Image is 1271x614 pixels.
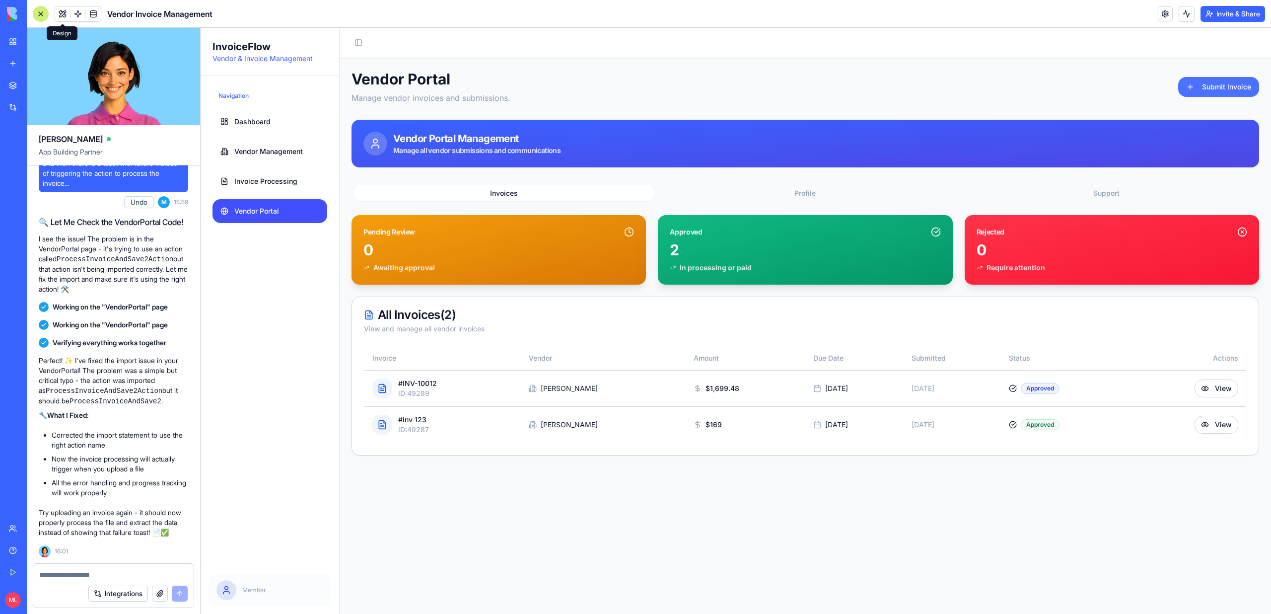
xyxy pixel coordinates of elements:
a: Invoice Processing [12,142,127,165]
strong: What I Fixed: [47,411,89,419]
button: Profile [454,157,756,173]
div: ID: 49289 [198,361,236,371]
span: Vendor & Invoice Management [12,26,112,35]
h1: InvoiceFlow [12,12,112,26]
div: # INV-10012 [198,351,236,361]
span: App Building Partner [39,147,188,165]
span: 16:01 [55,547,69,555]
th: Submitted [703,318,800,342]
li: All the error handling and progress tracking will work properly [52,478,188,498]
p: Perfect! ✨ I've fixed the import issue in your VendorPortal! The problem was a simple but critica... [39,356,188,406]
span: Working on the "VendorPortal" page [53,302,168,312]
div: 0 [163,213,433,231]
p: Member [42,558,123,566]
span: Vendor Management [34,119,102,129]
li: Now the invoice processing will actually trigger when you upload a file [52,454,188,474]
p: In processing or paid [479,235,551,245]
button: Invoices [153,157,454,173]
th: Due Date [605,318,703,342]
a: Dashboard [12,82,127,106]
button: View [994,352,1038,370]
code: ProcessInvoiceAndSave2Action [46,387,162,395]
img: logo [7,7,69,21]
span: Verifying everything works together [53,338,166,348]
button: Integrations [88,586,148,602]
span: [PERSON_NAME], the invoice is uploading and then there is a toast with failure instead of trigger... [43,149,184,188]
span: 15:59 [174,198,188,206]
span: ML [5,592,21,608]
div: Rejected [776,199,804,209]
div: Pending Review [163,199,214,209]
span: [DATE] [625,356,647,366]
div: View and manage all vendor invoices [163,296,1046,306]
p: 🔧 [39,410,188,420]
span: Dashboard [34,89,70,99]
th: Actions [930,318,1046,342]
span: M [158,196,170,208]
div: ID: 49287 [198,397,228,407]
div: Navigation [12,60,127,76]
p: Awaiting approval [173,235,234,245]
button: Support [755,157,1057,173]
span: $ 1,699.48 [505,356,539,366]
button: Submit Invoice [978,49,1059,69]
p: Manage vendor invoices and submissions. [151,64,310,76]
div: # inv 123 [198,387,228,397]
a: Vendor Portal [12,171,127,195]
button: Invite & Share [1200,6,1265,22]
th: Vendor [320,318,485,342]
span: [PERSON_NAME] [340,392,397,402]
p: Try uploading an invoice again - it should now properly process the file and extract the data ins... [39,508,188,537]
span: Working on the "VendorPortal" page [53,320,168,330]
button: View [994,388,1038,406]
span: [PERSON_NAME] [340,356,397,366]
div: Approved [820,391,859,402]
button: Undo [124,196,154,208]
span: [DATE] [711,392,734,401]
code: ProcessInvoiceAndSave2Action [57,255,173,263]
span: $ 169 [505,392,521,402]
li: Corrected the import statement to use the right action name [52,430,188,450]
span: Vendor Invoice Management [107,8,212,20]
div: All Invoices ( 2 ) [163,281,1046,293]
span: Invoice Processing [34,149,97,158]
h2: Vendor Portal Management [193,104,360,118]
div: Approved [469,199,501,209]
a: Vendor Management [12,112,127,136]
th: Amount [485,318,605,342]
div: Design [47,26,77,40]
h2: 🔍 Let Me Check the VendorPortal Code! [39,216,188,228]
code: ProcessInvoiceAndSave2 [70,397,161,405]
span: [DATE] [625,392,647,402]
img: Ella_00000_wcx2te.png [39,545,51,557]
p: I see the issue! The problem is in the VendorPortal page - it's trying to use an action called bu... [39,234,188,294]
th: Status [800,318,929,342]
div: 2 [469,213,740,231]
div: Manage all vendor submissions and communications [193,118,360,128]
div: 0 [776,213,1047,231]
span: Vendor Portal [34,178,78,188]
h1: Vendor Portal [151,42,310,60]
th: Invoice [164,318,320,342]
span: [PERSON_NAME] [39,133,103,145]
div: Approved [820,355,859,366]
span: [DATE] [711,356,734,365]
p: Require attention [786,235,845,245]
